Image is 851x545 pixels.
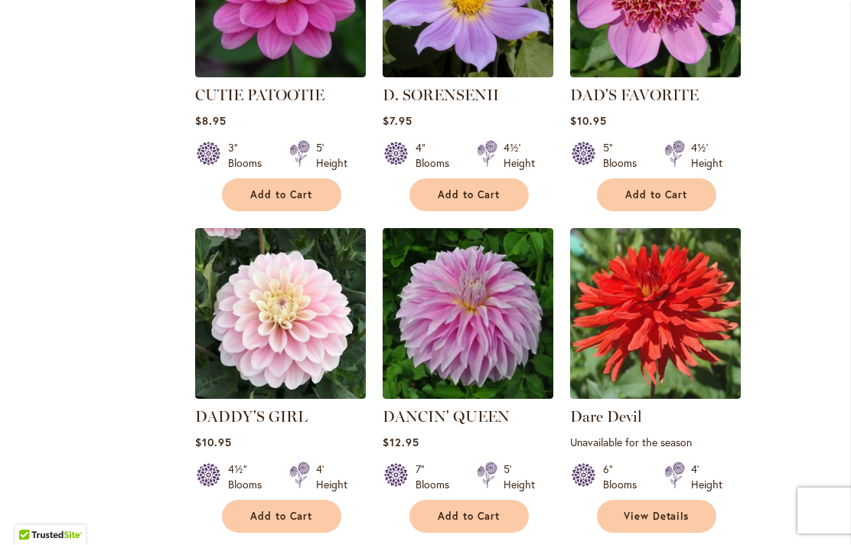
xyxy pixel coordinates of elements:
a: Dare Devil [570,408,642,426]
div: 5' Height [504,462,535,493]
div: 5' Height [316,141,347,171]
span: $10.95 [570,114,607,129]
button: Add to Cart [222,501,341,534]
span: Add to Cart [438,189,500,202]
div: 7" Blooms [416,462,458,493]
a: DAD'S FAVORITE [570,67,741,81]
img: DADDY'S GIRL [195,229,366,400]
button: Add to Cart [597,179,716,212]
a: Dare Devil [570,388,741,403]
iframe: Launch Accessibility Center [11,491,54,534]
a: DADDY'S GIRL [195,408,308,426]
div: 6" Blooms [603,462,646,493]
a: Dancin' Queen [383,388,553,403]
span: Add to Cart [250,189,313,202]
span: $8.95 [195,114,227,129]
a: D. SORENSENII [383,67,553,81]
div: 4½" Blooms [228,462,271,493]
a: DADDY'S GIRL [195,388,366,403]
span: View Details [624,511,690,524]
a: CUTIE PATOOTIE [195,86,324,105]
button: Add to Cart [222,179,341,212]
span: $7.95 [383,114,412,129]
a: D. SORENSENII [383,86,499,105]
img: Dancin' Queen [383,229,553,400]
div: 4½' Height [691,141,722,171]
span: $12.95 [383,436,419,450]
div: 4' Height [316,462,347,493]
span: Add to Cart [438,511,500,524]
a: DANCIN' QUEEN [383,408,510,426]
a: DAD'S FAVORITE [570,86,699,105]
button: Add to Cart [409,501,529,534]
img: Dare Devil [570,229,741,400]
p: Unavailable for the season [570,436,741,450]
span: Add to Cart [625,189,688,202]
div: 3" Blooms [228,141,271,171]
span: Add to Cart [250,511,313,524]
span: $10.95 [195,436,232,450]
div: 4' Height [691,462,722,493]
button: Add to Cart [409,179,529,212]
div: 4" Blooms [416,141,458,171]
div: 5" Blooms [603,141,646,171]
a: CUTIE PATOOTIE [195,67,366,81]
div: 4½' Height [504,141,535,171]
a: View Details [597,501,716,534]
